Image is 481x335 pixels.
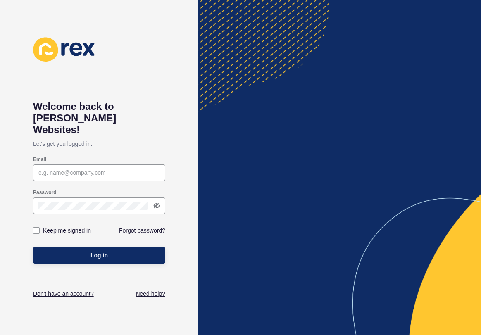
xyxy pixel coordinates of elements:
[43,226,91,235] label: Keep me signed in
[33,156,46,163] label: Email
[119,226,165,235] a: Forgot password?
[33,189,57,196] label: Password
[33,247,165,264] button: Log in
[90,251,108,259] span: Log in
[33,135,165,152] p: Let's get you logged in.
[33,101,165,135] h1: Welcome back to [PERSON_NAME] Websites!
[38,169,160,177] input: e.g. name@company.com
[33,290,94,298] a: Don't have an account?
[136,290,165,298] a: Need help?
